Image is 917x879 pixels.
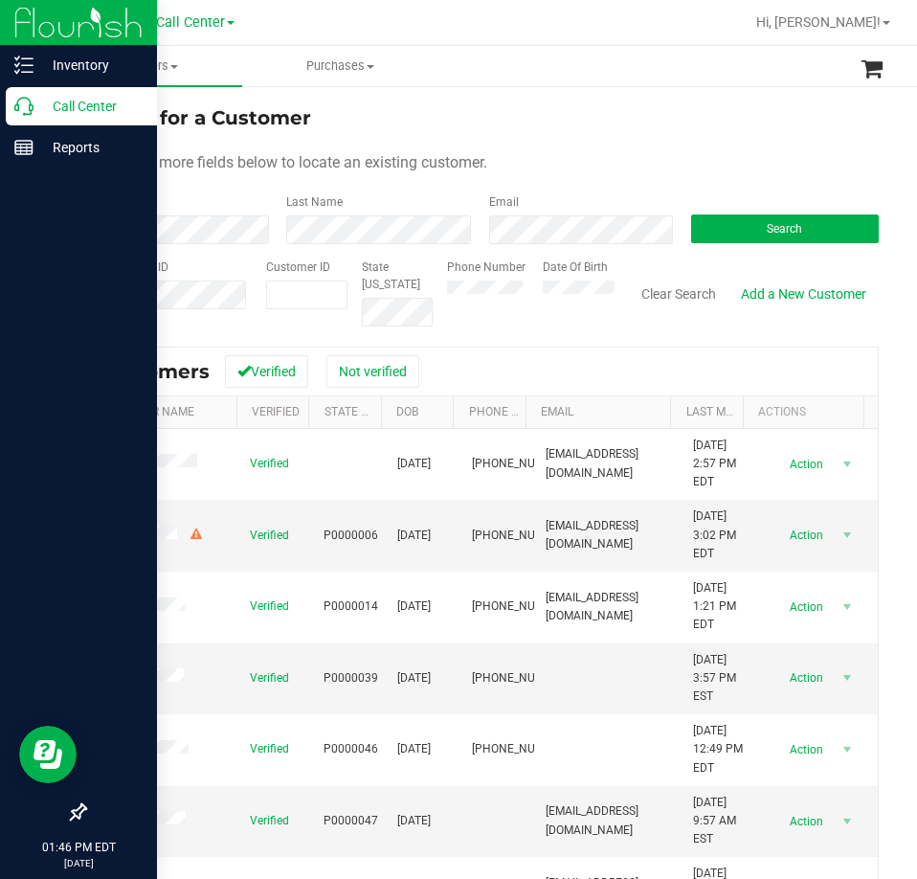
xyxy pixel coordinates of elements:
[324,812,378,830] span: P0000047
[773,522,836,549] span: Action
[836,736,860,763] span: select
[543,259,608,276] label: Date Of Birth
[188,526,205,544] div: Warning - Level 2
[250,527,289,545] span: Verified
[541,405,573,418] a: Email
[252,405,300,418] a: Verified
[362,259,433,293] label: State [US_STATE]
[773,736,836,763] span: Action
[326,355,419,388] button: Not verified
[773,594,836,620] span: Action
[19,726,77,783] iframe: Resource center
[396,405,418,418] a: DOB
[324,669,378,687] span: P0000039
[691,214,879,243] button: Search
[836,808,860,835] span: select
[546,802,670,839] span: [EMAIL_ADDRESS][DOMAIN_NAME]
[693,579,744,635] span: [DATE] 1:21 PM EDT
[686,405,768,418] a: Last Modified
[397,527,431,545] span: [DATE]
[14,97,34,116] inline-svg: Call Center
[242,46,438,86] a: Purchases
[472,527,568,545] span: [PHONE_NUMBER]
[250,740,289,758] span: Verified
[546,517,670,553] span: [EMAIL_ADDRESS][DOMAIN_NAME]
[472,455,568,473] span: [PHONE_NUMBER]
[472,669,568,687] span: [PHONE_NUMBER]
[546,589,670,625] span: [EMAIL_ADDRESS][DOMAIN_NAME]
[767,222,802,236] span: Search
[836,451,860,478] span: select
[250,812,289,830] span: Verified
[34,136,148,159] p: Reports
[84,153,487,171] span: Use one or more fields below to locate an existing customer.
[693,507,744,563] span: [DATE] 3:02 PM EDT
[773,665,836,691] span: Action
[266,259,330,276] label: Customer ID
[397,669,431,687] span: [DATE]
[546,445,670,482] span: [EMAIL_ADDRESS][DOMAIN_NAME]
[469,405,557,418] a: Phone Number
[34,95,148,118] p: Call Center
[397,455,431,473] span: [DATE]
[397,812,431,830] span: [DATE]
[693,794,744,849] span: [DATE] 9:57 AM EST
[756,14,881,30] span: Hi, [PERSON_NAME]!
[324,740,378,758] span: P0000046
[324,527,378,545] span: P0000006
[286,193,343,211] label: Last Name
[836,665,860,691] span: select
[629,278,728,310] button: Clear Search
[758,405,856,418] div: Actions
[84,106,311,129] span: Search for a Customer
[836,594,860,620] span: select
[773,451,836,478] span: Action
[324,597,378,616] span: P0000014
[9,856,148,870] p: [DATE]
[9,839,148,856] p: 01:46 PM EDT
[397,740,431,758] span: [DATE]
[728,278,879,310] a: Add a New Customer
[693,722,744,778] span: [DATE] 12:49 PM EDT
[693,651,744,707] span: [DATE] 3:57 PM EST
[489,193,519,211] label: Email
[156,14,225,31] span: Call Center
[773,808,836,835] span: Action
[836,522,860,549] span: select
[34,54,148,77] p: Inventory
[397,597,431,616] span: [DATE]
[243,57,437,75] span: Purchases
[447,259,526,276] label: Phone Number
[225,355,308,388] button: Verified
[14,56,34,75] inline-svg: Inventory
[472,597,568,616] span: [PHONE_NUMBER]
[324,405,425,418] a: State Registry Id
[250,597,289,616] span: Verified
[250,669,289,687] span: Verified
[14,138,34,157] inline-svg: Reports
[250,455,289,473] span: Verified
[472,740,568,758] span: [PHONE_NUMBER]
[693,437,744,492] span: [DATE] 2:57 PM EDT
